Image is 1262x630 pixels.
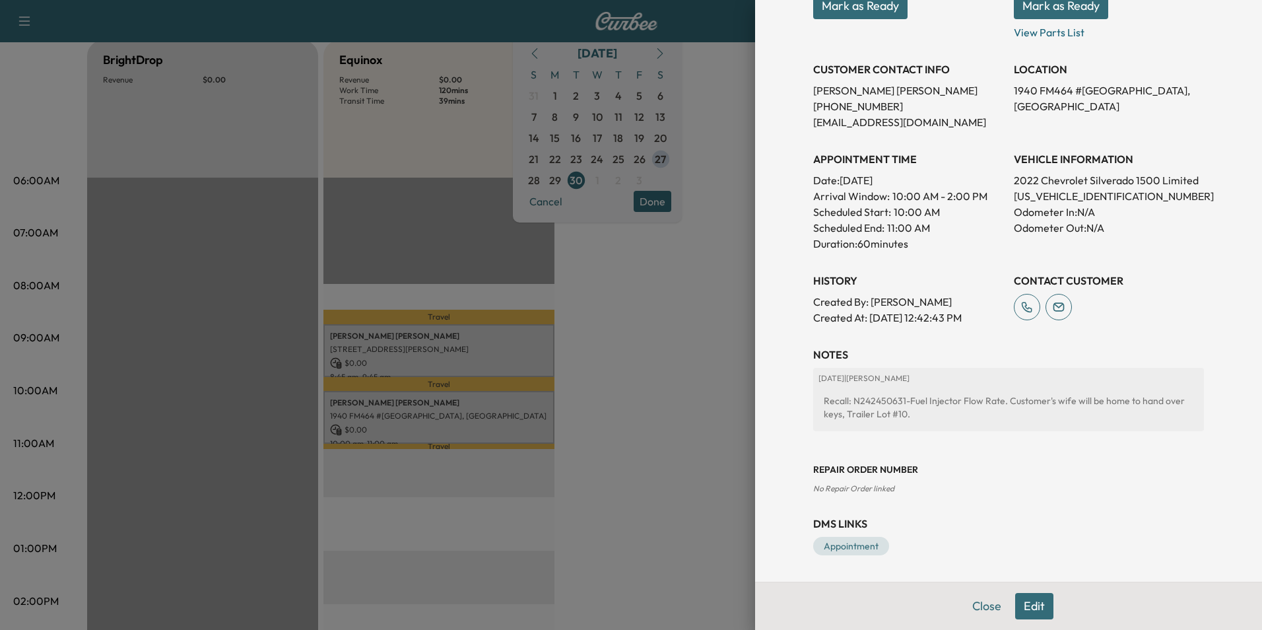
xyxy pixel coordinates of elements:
h3: VEHICLE INFORMATION [1014,151,1204,167]
p: Date: [DATE] [813,172,1003,188]
p: [US_VEHICLE_IDENTIFICATION_NUMBER] [1014,188,1204,204]
p: Odometer Out: N/A [1014,220,1204,236]
button: Close [964,593,1010,619]
p: [PERSON_NAME] [PERSON_NAME] [813,83,1003,98]
h3: DMS Links [813,516,1204,532]
p: 2022 Chevrolet Silverado 1500 Limited [1014,172,1204,188]
h3: NOTES [813,347,1204,363]
p: 11:00 AM [887,220,930,236]
p: 10:00 AM [894,204,940,220]
p: [DATE] | [PERSON_NAME] [818,373,1199,384]
p: Arrival Window: [813,188,1003,204]
p: [PHONE_NUMBER] [813,98,1003,114]
h3: CONTACT CUSTOMER [1014,273,1204,289]
div: Recall: N242450631-Fuel Injector Flow Rate. Customer's wife will be home to hand over keys, Trail... [818,389,1199,426]
p: Scheduled Start: [813,204,891,220]
h3: CUSTOMER CONTACT INFO [813,61,1003,77]
p: Created By : [PERSON_NAME] [813,294,1003,310]
a: Appointment [813,537,889,555]
p: [EMAIL_ADDRESS][DOMAIN_NAME] [813,114,1003,130]
p: Odometer In: N/A [1014,204,1204,220]
p: 1940 FM464 #[GEOGRAPHIC_DATA], [GEOGRAPHIC_DATA] [1014,83,1204,114]
span: No Repair Order linked [813,483,894,493]
span: 10:00 AM - 2:00 PM [892,188,987,204]
h3: APPOINTMENT TIME [813,151,1003,167]
p: Duration: 60 minutes [813,236,1003,252]
p: Scheduled End: [813,220,884,236]
h3: History [813,273,1003,289]
h3: LOCATION [1014,61,1204,77]
h3: Repair Order number [813,463,1204,476]
p: Created At : [DATE] 12:42:43 PM [813,310,1003,326]
button: Edit [1015,593,1053,619]
p: View Parts List [1014,19,1204,40]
